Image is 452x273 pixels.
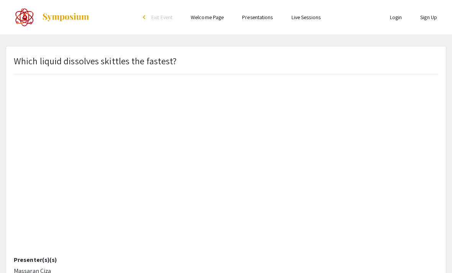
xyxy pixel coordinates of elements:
[292,14,321,21] a: Live Sessions
[191,14,224,21] a: Welcome Page
[390,14,402,21] a: Login
[15,8,34,27] img: The 2022 CoorsTek Denver Metro Regional Science and Engineering Fair
[143,15,147,20] div: arrow_back_ios
[42,13,90,22] img: Symposium by ForagerOne
[242,14,273,21] a: Presentations
[420,14,437,21] a: Sign Up
[151,14,172,21] span: Exit Event
[14,54,177,68] p: Which liquid dissolves skittles the fastest?
[14,256,438,263] h2: Presenter(s)(s)
[6,8,90,27] a: The 2022 CoorsTek Denver Metro Regional Science and Engineering Fair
